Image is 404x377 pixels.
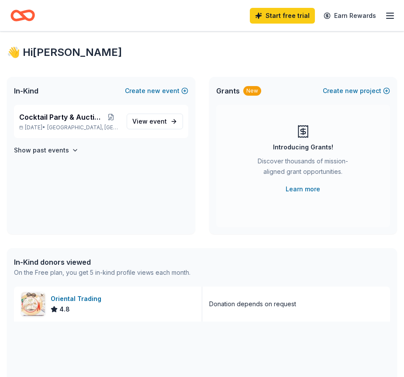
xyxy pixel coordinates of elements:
[21,292,45,316] img: Image for Oriental Trading
[251,156,356,180] div: Discover thousands of mission-aligned grant opportunities.
[273,142,333,152] div: Introducing Grants!
[250,8,315,24] a: Start free trial
[125,86,188,96] button: Createnewevent
[14,267,190,278] div: On the Free plan, you get 5 in-kind profile views each month.
[147,86,160,96] span: new
[127,114,183,129] a: View event
[10,5,35,26] a: Home
[14,257,190,267] div: In-Kind donors viewed
[318,8,381,24] a: Earn Rewards
[149,118,167,125] span: event
[209,299,296,309] div: Donation depends on request
[14,86,38,96] span: In-Kind
[47,124,119,131] span: [GEOGRAPHIC_DATA], [GEOGRAPHIC_DATA]
[14,145,69,156] h4: Show past events
[59,304,70,315] span: 4.8
[243,86,261,96] div: New
[14,145,79,156] button: Show past events
[216,86,240,96] span: Grants
[19,124,120,131] p: [DATE] •
[7,45,397,59] div: 👋 Hi [PERSON_NAME]
[286,184,320,194] a: Learn more
[51,294,105,304] div: Oriental Trading
[19,112,102,122] span: Cocktail Party & Auction
[323,86,390,96] button: Createnewproject
[345,86,358,96] span: new
[132,116,167,127] span: View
